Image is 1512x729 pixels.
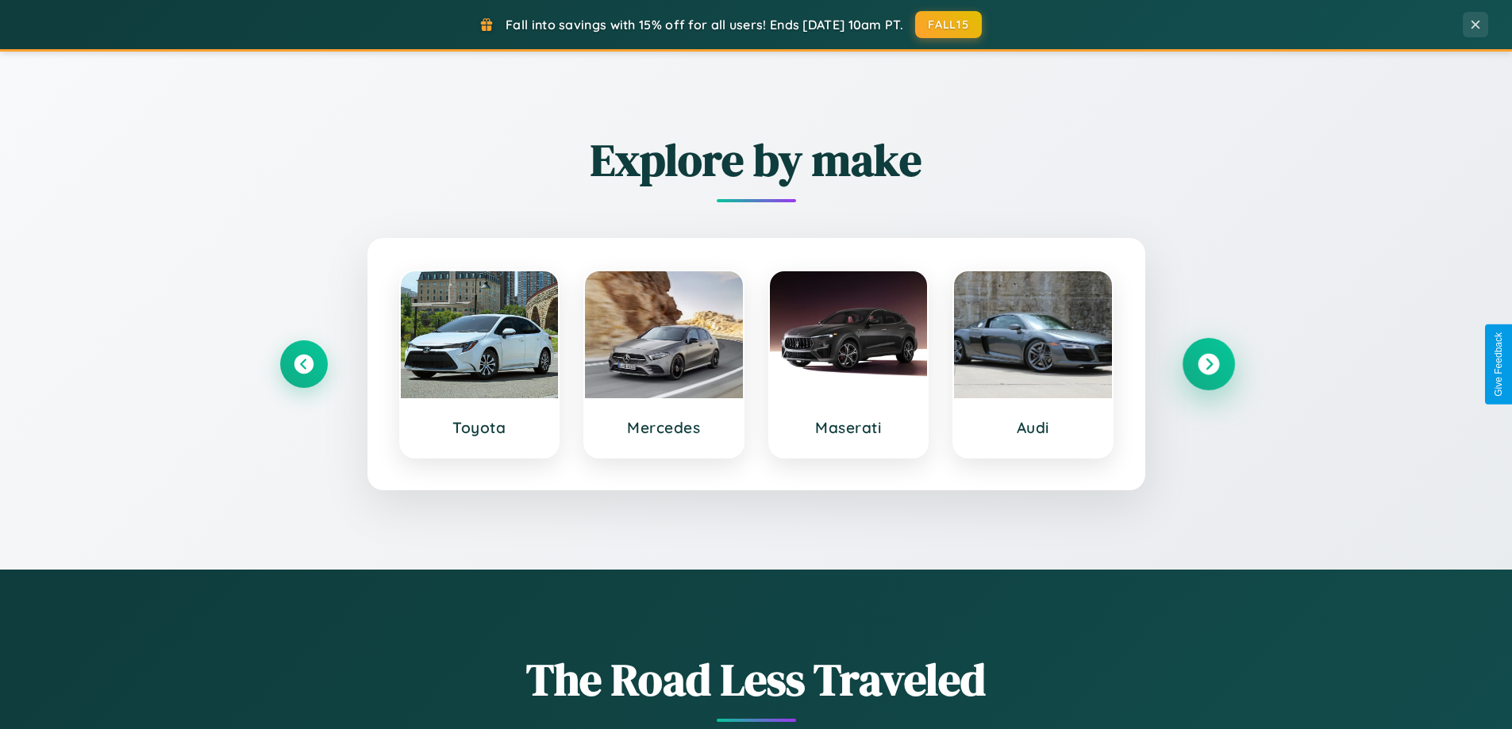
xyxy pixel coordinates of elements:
[970,418,1096,437] h3: Audi
[786,418,912,437] h3: Maserati
[1493,332,1504,397] div: Give Feedback
[601,418,727,437] h3: Mercedes
[280,129,1233,190] h2: Explore by make
[915,11,982,38] button: FALL15
[417,418,543,437] h3: Toyota
[506,17,903,33] span: Fall into savings with 15% off for all users! Ends [DATE] 10am PT.
[280,649,1233,710] h1: The Road Less Traveled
